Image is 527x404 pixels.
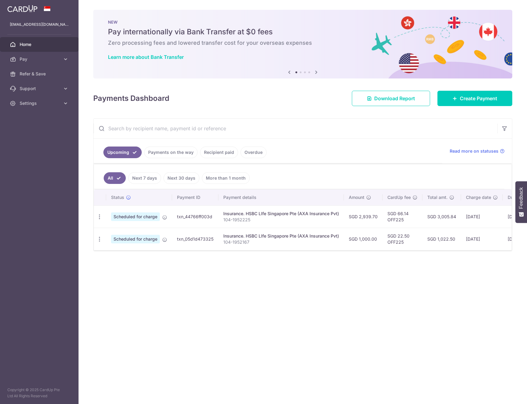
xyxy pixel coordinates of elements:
span: Support [20,86,60,92]
p: NEW [108,20,498,25]
a: Payments on the way [144,147,198,158]
span: CardUp fee [387,194,411,200]
h4: Payments Dashboard [93,93,169,104]
a: Download Report [352,91,430,106]
td: [DATE] [461,228,503,250]
button: Feedback - Show survey [515,181,527,223]
p: 104-1952225 [223,217,339,223]
iframe: Opens a widget where you can find more information [488,386,521,401]
a: Learn more about Bank Transfer [108,54,184,60]
div: Insurance. HSBC LIfe Singapore Pte (AXA Insurance Pvt) [223,233,339,239]
a: Upcoming [103,147,142,158]
a: Overdue [240,147,267,158]
a: Recipient paid [200,147,238,158]
img: CardUp [7,5,37,12]
span: Charge date [466,194,491,200]
td: [DATE] [461,205,503,228]
a: Next 7 days [128,172,161,184]
span: Status [111,194,124,200]
span: Settings [20,100,60,106]
span: Due date [508,194,526,200]
img: Bank transfer banner [93,10,512,78]
span: Read more on statuses [450,148,498,154]
span: Feedback [518,187,524,209]
span: Scheduled for charge [111,212,160,221]
input: Search by recipient name, payment id or reference [94,119,497,138]
p: [EMAIL_ADDRESS][DOMAIN_NAME] [10,21,69,28]
a: More than 1 month [202,172,250,184]
a: Create Payment [437,91,512,106]
td: SGD 3,005.84 [422,205,461,228]
span: Create Payment [460,95,497,102]
span: Scheduled for charge [111,235,160,243]
td: SGD 2,939.70 [344,205,383,228]
h6: Zero processing fees and lowered transfer cost for your overseas expenses [108,39,498,47]
span: Home [20,41,60,48]
span: Download Report [374,95,415,102]
div: Insurance. HSBC LIfe Singapore Pte (AXA Insurance Pvt) [223,211,339,217]
a: All [104,172,126,184]
td: SGD 1,000.00 [344,228,383,250]
a: Next 30 days [163,172,199,184]
td: txn_44766ff003d [172,205,218,228]
span: Pay [20,56,60,62]
span: Total amt. [427,194,448,200]
td: SGD 1,022.50 [422,228,461,250]
a: Read more on statuses [450,148,505,154]
td: SGD 22.50 OFF225 [383,228,422,250]
td: txn_05d1d473325 [172,228,218,250]
th: Payment ID [172,189,218,205]
span: Refer & Save [20,71,60,77]
td: SGD 66.14 OFF225 [383,205,422,228]
p: 104-1952167 [223,239,339,245]
span: Amount [349,194,364,200]
th: Payment details [218,189,344,205]
h5: Pay internationally via Bank Transfer at $0 fees [108,27,498,37]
